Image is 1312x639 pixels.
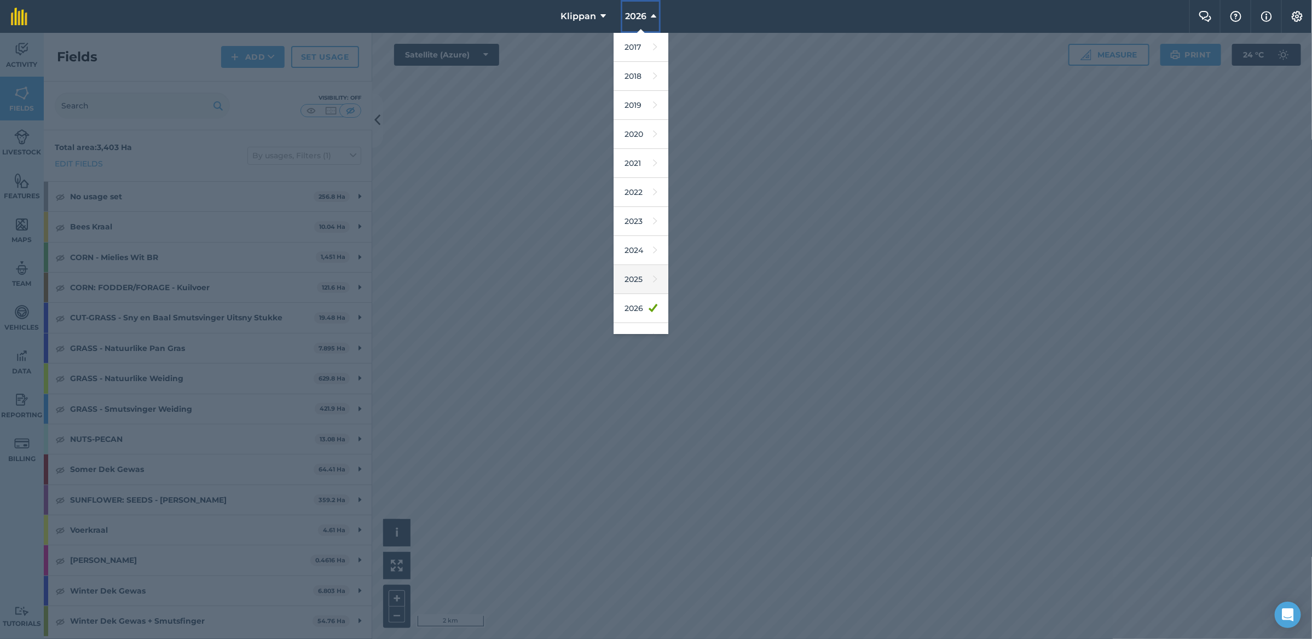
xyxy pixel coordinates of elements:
[560,10,596,23] span: Klippan
[625,10,646,23] span: 2026
[1199,11,1212,22] img: Two speech bubbles overlapping with the left bubble in the forefront
[614,91,668,120] a: 2019
[1261,10,1272,23] img: svg+xml;base64,PHN2ZyB4bWxucz0iaHR0cDovL3d3dy53My5vcmcvMjAwMC9zdmciIHdpZHRoPSIxNyIgaGVpZ2h0PSIxNy...
[11,8,27,25] img: fieldmargin Logo
[614,236,668,265] a: 2024
[1229,11,1242,22] img: A question mark icon
[614,265,668,294] a: 2025
[614,207,668,236] a: 2023
[614,120,668,149] a: 2020
[614,33,668,62] a: 2017
[1275,602,1301,628] div: Open Intercom Messenger
[614,323,668,352] a: 2027
[1291,11,1304,22] img: A cog icon
[614,149,668,178] a: 2021
[614,178,668,207] a: 2022
[614,62,668,91] a: 2018
[614,294,668,323] a: 2026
